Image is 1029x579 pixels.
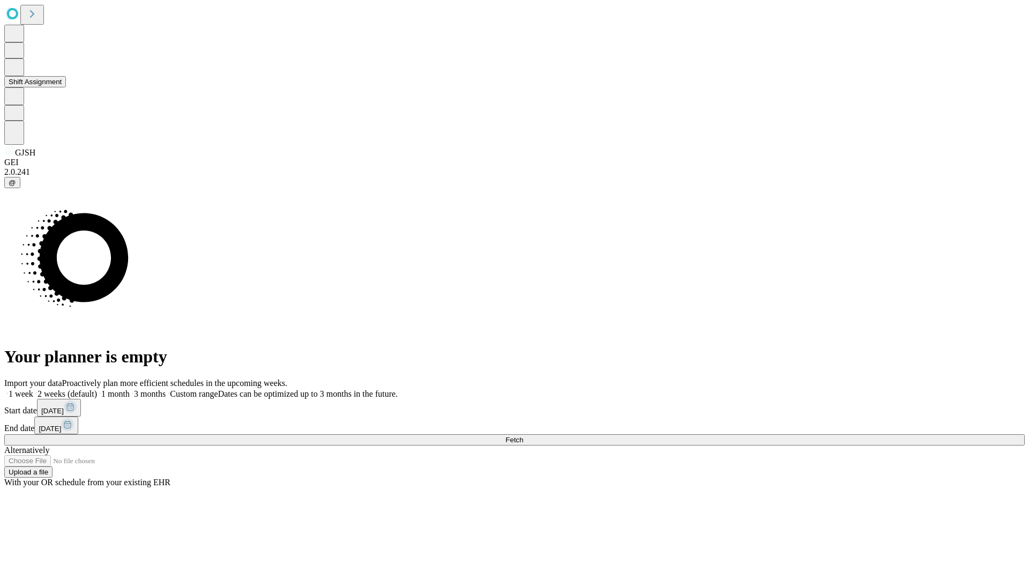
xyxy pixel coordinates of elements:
[4,434,1025,446] button: Fetch
[4,76,66,87] button: Shift Assignment
[4,466,53,478] button: Upload a file
[4,158,1025,167] div: GEI
[34,417,78,434] button: [DATE]
[37,399,81,417] button: [DATE]
[218,389,398,398] span: Dates can be optimized up to 3 months in the future.
[170,389,218,398] span: Custom range
[4,177,20,188] button: @
[4,167,1025,177] div: 2.0.241
[4,417,1025,434] div: End date
[41,407,64,415] span: [DATE]
[4,446,49,455] span: Alternatively
[39,425,61,433] span: [DATE]
[4,378,62,388] span: Import your data
[9,389,33,398] span: 1 week
[62,378,287,388] span: Proactively plan more efficient schedules in the upcoming weeks.
[38,389,97,398] span: 2 weeks (default)
[15,148,35,157] span: GJSH
[101,389,130,398] span: 1 month
[134,389,166,398] span: 3 months
[505,436,523,444] span: Fetch
[4,399,1025,417] div: Start date
[4,347,1025,367] h1: Your planner is empty
[4,478,170,487] span: With your OR schedule from your existing EHR
[9,179,16,187] span: @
